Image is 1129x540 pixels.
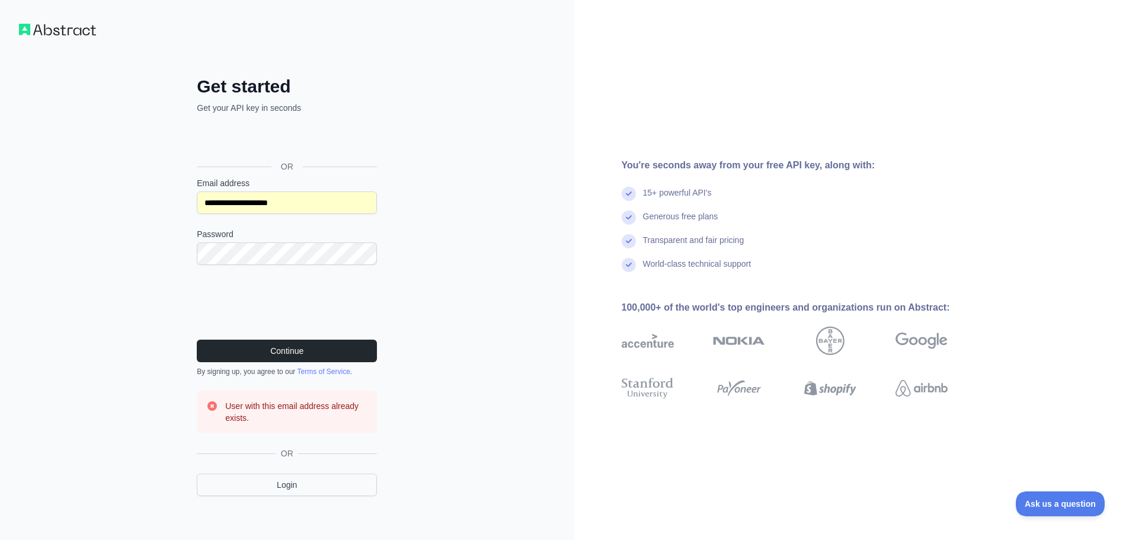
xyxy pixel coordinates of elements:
iframe: Sign in with Google Button [191,127,380,153]
img: check mark [622,234,636,248]
iframe: Toggle Customer Support [1016,491,1105,516]
a: Terms of Service [297,368,350,376]
label: Email address [197,177,377,189]
div: Generous free plans [643,210,718,234]
span: OR [276,448,298,459]
img: bayer [816,327,845,355]
img: accenture [622,327,674,355]
img: google [895,327,948,355]
img: check mark [622,210,636,225]
img: check mark [622,187,636,201]
img: airbnb [895,375,948,401]
img: nokia [713,327,765,355]
span: OR [271,161,303,172]
div: 100,000+ of the world's top engineers and organizations run on Abstract: [622,301,986,315]
a: Login [197,474,377,496]
label: Password [197,228,377,240]
h2: Get started [197,76,377,97]
div: Transparent and fair pricing [643,234,744,258]
div: 15+ powerful API's [643,187,712,210]
img: Workflow [19,24,96,36]
img: shopify [804,375,856,401]
div: World-class technical support [643,258,751,282]
div: By signing up, you agree to our . [197,367,377,376]
img: stanford university [622,375,674,401]
div: You're seconds away from your free API key, along with: [622,158,986,172]
img: check mark [622,258,636,272]
button: Continue [197,340,377,362]
h3: User with this email address already exists. [225,400,367,424]
p: Get your API key in seconds [197,102,377,114]
img: payoneer [713,375,765,401]
iframe: reCAPTCHA [197,279,377,325]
